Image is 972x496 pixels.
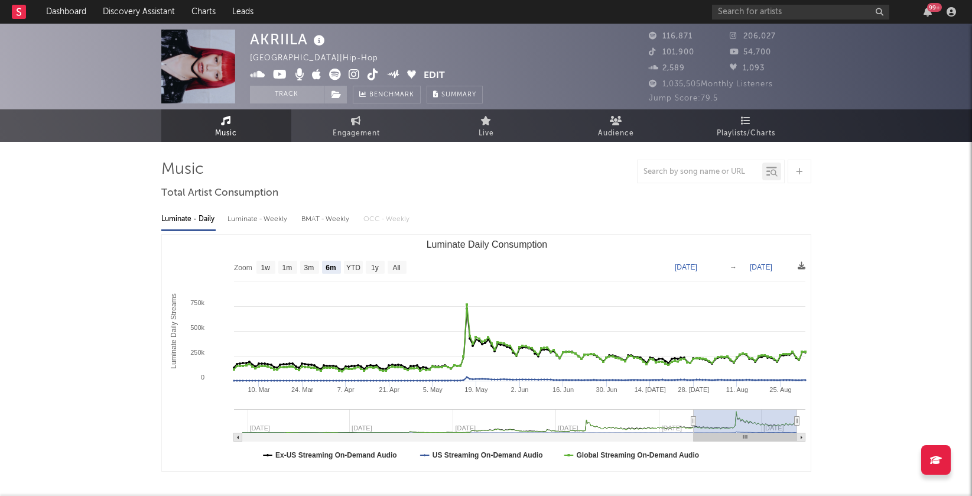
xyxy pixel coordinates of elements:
[421,109,551,142] a: Live
[730,64,765,72] span: 1,093
[678,386,709,393] text: 28. [DATE]
[215,127,237,141] span: Music
[346,264,360,272] text: YTD
[730,33,776,40] span: 206,027
[170,293,178,368] text: Luminate Daily Streams
[712,5,889,20] input: Search for artists
[392,264,400,272] text: All
[441,92,476,98] span: Summary
[371,264,379,272] text: 1y
[649,48,694,56] span: 101,900
[379,386,399,393] text: 21. Apr
[551,109,681,142] a: Audience
[638,167,762,177] input: Search by song name or URL
[250,51,392,66] div: [GEOGRAPHIC_DATA] | Hip-Hop
[927,3,942,12] div: 99 +
[190,324,204,331] text: 500k
[301,209,352,229] div: BMAT - Weekly
[634,386,665,393] text: 14. [DATE]
[227,209,290,229] div: Luminate - Weekly
[424,69,445,83] button: Edit
[250,30,328,49] div: AKRIILA
[333,127,380,141] span: Engagement
[598,127,634,141] span: Audience
[353,86,421,103] a: Benchmark
[161,186,278,200] span: Total Artist Consumption
[304,264,314,272] text: 3m
[291,386,313,393] text: 24. Mar
[479,127,494,141] span: Live
[576,451,699,459] text: Global Streaming On-Demand Audio
[261,264,270,272] text: 1w
[234,264,252,272] text: Zoom
[730,48,771,56] span: 54,700
[369,88,414,102] span: Benchmark
[427,86,483,103] button: Summary
[730,263,737,271] text: →
[649,64,685,72] span: 2,589
[649,80,773,88] span: 1,035,505 Monthly Listeners
[681,109,811,142] a: Playlists/Charts
[649,95,718,102] span: Jump Score: 79.5
[649,33,693,40] span: 116,871
[426,239,547,249] text: Luminate Daily Consumption
[326,264,336,272] text: 6m
[275,451,397,459] text: Ex-US Streaming On-Demand Audio
[717,127,775,141] span: Playlists/Charts
[337,386,354,393] text: 7. Apr
[190,349,204,356] text: 250k
[190,299,204,306] text: 750k
[750,263,772,271] text: [DATE]
[161,209,216,229] div: Luminate - Daily
[291,109,421,142] a: Engagement
[432,451,542,459] text: US Streaming On-Demand Audio
[200,374,204,381] text: 0
[552,386,574,393] text: 16. Jun
[250,86,324,103] button: Track
[726,386,747,393] text: 11. Aug
[464,386,488,393] text: 19. May
[675,263,697,271] text: [DATE]
[422,386,443,393] text: 5. May
[596,386,617,393] text: 30. Jun
[248,386,270,393] text: 10. Mar
[924,7,932,17] button: 99+
[769,386,791,393] text: 25. Aug
[282,264,292,272] text: 1m
[161,109,291,142] a: Music
[162,235,811,471] svg: Luminate Daily Consumption
[511,386,528,393] text: 2. Jun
